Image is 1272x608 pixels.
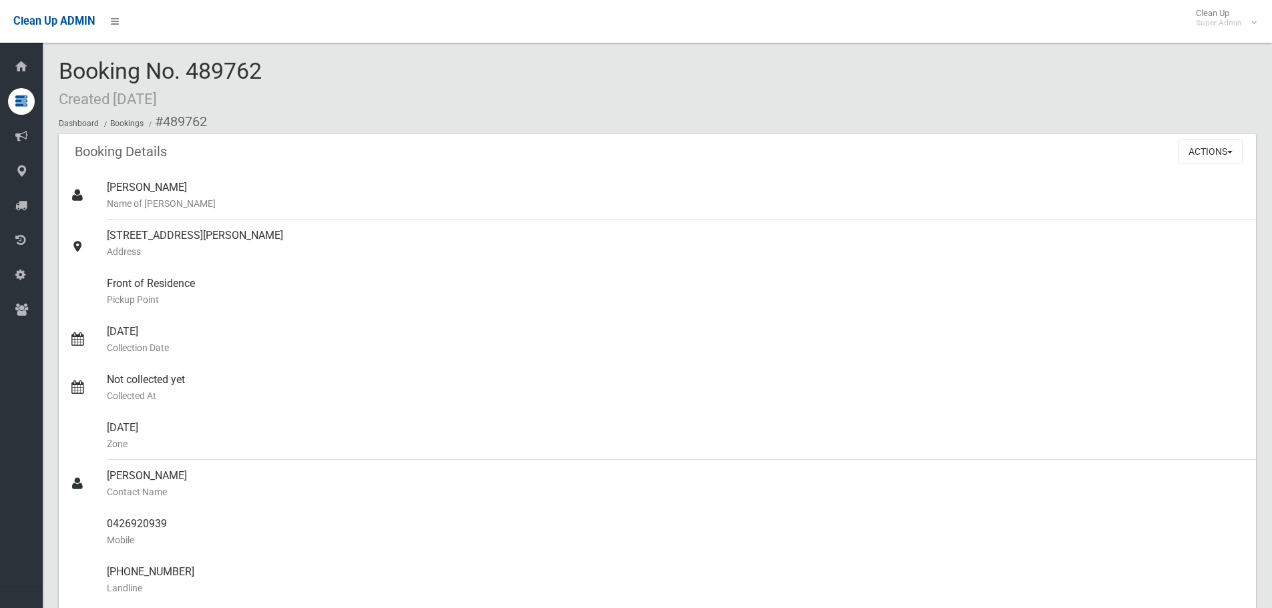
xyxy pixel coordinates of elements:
div: [PHONE_NUMBER] [107,556,1245,604]
button: Actions [1179,139,1243,164]
div: [PERSON_NAME] [107,172,1245,220]
small: Mobile [107,532,1245,548]
span: Booking No. 489762 [59,57,262,109]
div: [DATE] [107,412,1245,460]
small: Collection Date [107,340,1245,356]
small: Collected At [107,388,1245,404]
small: Address [107,244,1245,260]
small: Created [DATE] [59,90,157,107]
span: Clean Up ADMIN [13,15,95,27]
small: Zone [107,436,1245,452]
div: 0426920939 [107,508,1245,556]
div: Front of Residence [107,268,1245,316]
small: Super Admin [1196,18,1242,28]
a: Dashboard [59,119,99,128]
div: Not collected yet [107,364,1245,412]
div: [PERSON_NAME] [107,460,1245,508]
small: Contact Name [107,484,1245,500]
div: [STREET_ADDRESS][PERSON_NAME] [107,220,1245,268]
li: #489762 [146,109,207,134]
small: Name of [PERSON_NAME] [107,196,1245,212]
span: Clean Up [1189,8,1255,28]
div: [DATE] [107,316,1245,364]
small: Landline [107,580,1245,596]
a: Bookings [110,119,144,128]
small: Pickup Point [107,292,1245,308]
header: Booking Details [59,139,183,165]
